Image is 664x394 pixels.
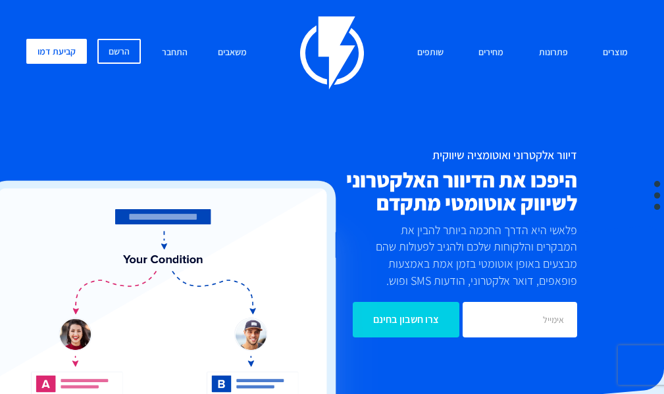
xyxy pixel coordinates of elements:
[469,39,513,67] a: מחירים
[593,39,638,67] a: מוצרים
[367,222,576,289] p: פלאשי היא הדרך החכמה ביותר להבין את המבקרים והלקוחות שלכם ולהגיב לפעולות שהם מבצעים באופן אוטומטי...
[208,39,257,67] a: משאבים
[353,302,459,337] input: צרו חשבון בחינם
[291,168,577,214] h2: היפכו את הדיוור האלקטרוני לשיווק אוטומטי מתקדם
[407,39,453,67] a: שותפים
[463,302,577,337] input: אימייל
[529,39,578,67] a: פתרונות
[26,39,87,64] a: קביעת דמו
[97,39,141,64] a: הרשם
[291,149,577,162] h1: דיוור אלקטרוני ואוטומציה שיווקית
[152,39,197,67] a: התחבר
